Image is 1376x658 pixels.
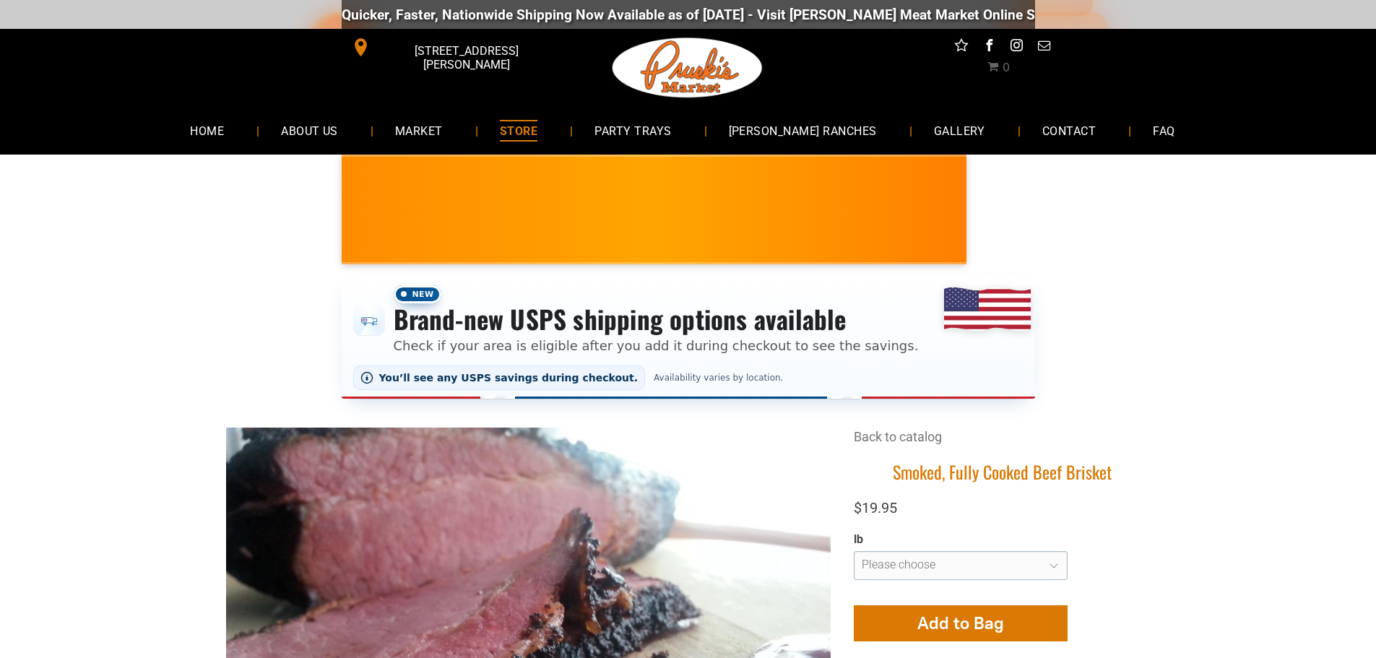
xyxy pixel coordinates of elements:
[854,429,942,444] a: Back to catalog
[1013,7,1153,23] a: [DOMAIN_NAME][URL]
[1034,36,1053,59] a: email
[394,336,919,355] p: Check if your area is eligible after you add it during checkout to see the savings.
[342,36,563,59] a: [STREET_ADDRESS][PERSON_NAME]
[854,461,1151,483] h1: Smoked, Fully Cooked Beef Brisket
[1021,111,1117,150] a: CONTACT
[1007,36,1026,59] a: instagram
[854,499,897,516] span: $19.95
[1131,111,1196,150] a: FAQ
[610,29,766,107] img: Pruski-s+Market+HQ+Logo2-1920w.png
[912,111,1007,150] a: GALLERY
[168,111,246,150] a: HOME
[342,276,1035,399] div: Shipping options announcement
[917,612,1004,633] span: Add to Bag
[379,372,639,384] span: You’ll see any USPS savings during checkout.
[478,111,559,150] a: STORE
[373,37,559,79] span: [STREET_ADDRESS][PERSON_NAME]
[854,532,1068,547] div: lb
[573,111,693,150] a: PARTY TRAYS
[259,111,360,150] a: ABOUT US
[1003,61,1010,74] span: 0
[879,220,1163,243] span: [PERSON_NAME] MARKET
[952,36,971,59] a: Social network
[707,111,899,150] a: [PERSON_NAME] RANCHES
[651,373,786,383] span: Availability varies by location.
[278,7,1153,23] div: Quicker, Faster, Nationwide Shipping Now Available as of [DATE] - Visit [PERSON_NAME] Meat Market...
[854,605,1068,641] button: Add to Bag
[394,285,441,303] span: New
[394,303,919,335] h3: Brand-new USPS shipping options available
[979,36,998,59] a: facebook
[373,111,464,150] a: MARKET
[854,428,1151,460] div: Breadcrumbs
